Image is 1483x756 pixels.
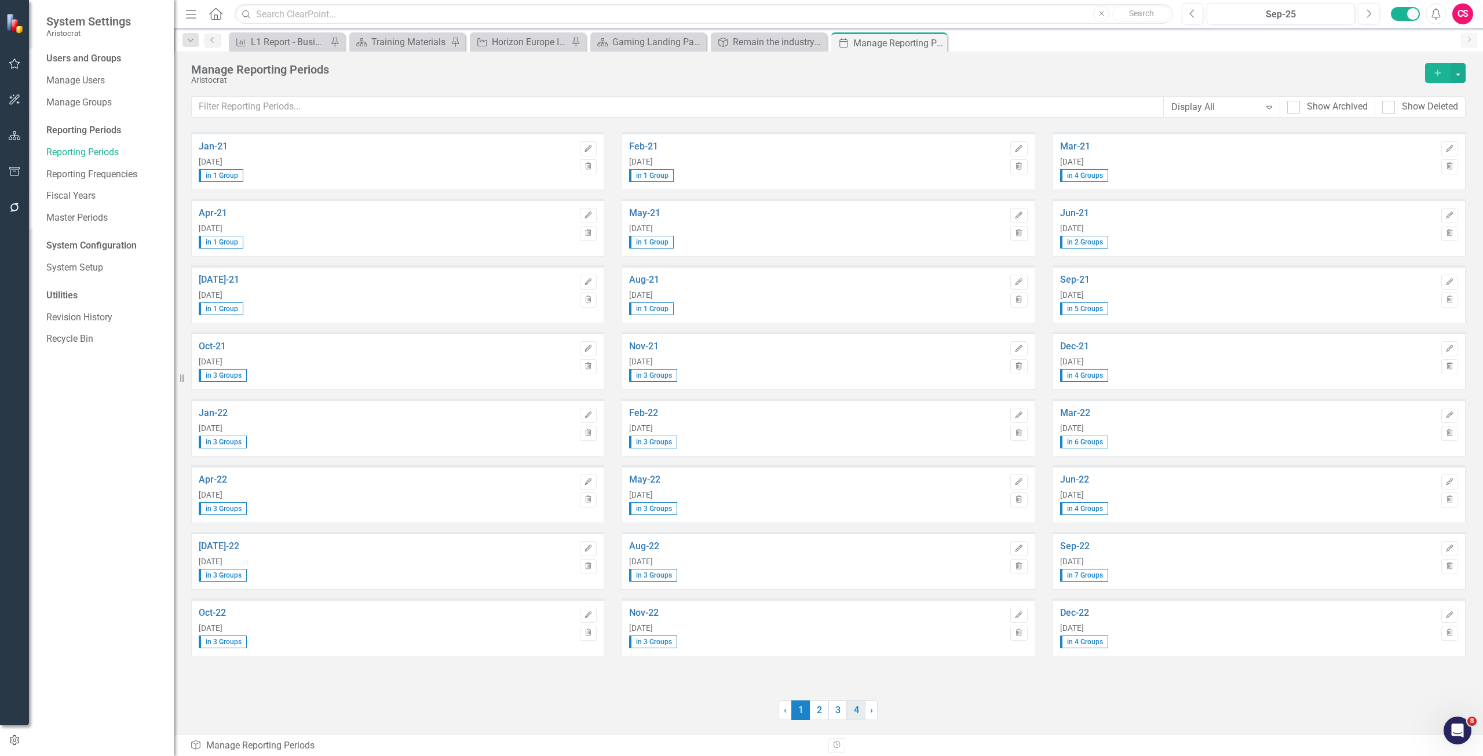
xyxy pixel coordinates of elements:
a: Nov-21 [629,341,1005,352]
a: Dec-22 [1060,608,1435,618]
div: [DATE] [629,424,1005,433]
div: [DATE] [629,624,1005,633]
a: May-22 [629,474,1005,485]
span: › [870,704,873,715]
a: Jun-21 [1060,208,1435,218]
span: Search [1129,9,1154,18]
a: [DATE]-22 [199,541,574,552]
a: Manage Groups [46,96,162,109]
div: [DATE] [199,291,574,300]
div: [DATE] [199,224,574,233]
a: Remain the industry leader in premium Gaming content [714,35,824,49]
span: in 3 Groups [629,502,677,515]
div: [DATE] [199,158,574,167]
a: Horizon Europe Initiatives [473,35,568,49]
a: Manage Users [46,74,162,87]
div: [DATE] [629,491,1005,500]
div: Remain the industry leader in premium Gaming content [733,35,824,49]
div: [DATE] [1060,557,1435,567]
input: Filter Reporting Periods... [191,96,1164,118]
iframe: Intercom live chat [1444,717,1471,744]
div: Users and Groups [46,52,162,65]
div: [DATE] [1060,158,1435,167]
span: System Settings [46,14,131,28]
div: [DATE] [1060,224,1435,233]
div: Manage Reporting Periods [190,739,820,753]
div: [DATE] [629,557,1005,567]
div: Show Archived [1307,100,1368,114]
a: Revision History [46,311,162,324]
div: L1 Report - Business Unit Specific [251,35,327,49]
span: 8 [1467,717,1477,726]
a: System Setup [46,261,162,275]
div: Manage Reporting Periods [191,63,1419,76]
span: in 5 Groups [1060,302,1108,315]
img: ClearPoint Strategy [6,13,26,33]
a: Jan-21 [199,141,574,152]
div: Sep-25 [1211,8,1351,21]
a: Fiscal Years [46,189,162,203]
span: in 3 Groups [199,569,247,582]
div: Manage Reporting Periods [853,36,944,50]
button: Search [1112,6,1170,22]
span: in 4 Groups [1060,502,1108,515]
a: Apr-21 [199,208,574,218]
span: in 2 Groups [1060,236,1108,249]
span: in 4 Groups [1060,169,1108,182]
a: Aug-21 [629,275,1005,285]
a: Training Materials [352,35,448,49]
span: in 3 Groups [629,369,677,382]
a: Aug-22 [629,541,1005,552]
div: [DATE] [199,424,574,433]
a: 2 [810,700,828,720]
div: [DATE] [629,224,1005,233]
a: Dec-21 [1060,341,1435,352]
span: in 4 Groups [1060,636,1108,648]
a: Oct-22 [199,608,574,618]
a: Mar-21 [1060,141,1435,152]
a: Feb-22 [629,408,1005,418]
span: in 3 Groups [199,436,247,448]
span: in 4 Groups [1060,369,1108,382]
a: Apr-22 [199,474,574,485]
span: in 1 Group [199,169,243,182]
div: [DATE] [1060,624,1435,633]
div: [DATE] [199,557,574,567]
div: [DATE] [629,291,1005,300]
div: [DATE] [1060,357,1435,367]
div: Horizon Europe Initiatives [492,35,568,49]
a: 4 [847,700,865,720]
span: in 1 Group [629,302,674,315]
a: Reporting Periods [46,146,162,159]
div: [DATE] [1060,424,1435,433]
a: Mar-22 [1060,408,1435,418]
a: Master Periods [46,211,162,225]
span: in 1 Group [629,236,674,249]
input: Search ClearPoint... [235,4,1173,24]
span: in 3 Groups [199,636,247,648]
a: Jan-22 [199,408,574,418]
button: Sep-25 [1207,3,1355,24]
span: in 3 Groups [629,636,677,648]
a: L1 Report - Business Unit Specific [232,35,327,49]
div: Show Deleted [1402,100,1458,114]
a: Jun-22 [1060,474,1435,485]
small: Aristocrat [46,28,131,38]
a: Reporting Frequencies [46,168,162,181]
span: in 6 Groups [1060,436,1108,448]
div: Display All [1171,100,1260,114]
div: [DATE] [199,624,574,633]
span: in 1 Group [629,169,674,182]
span: in 7 Groups [1060,569,1108,582]
button: CS [1452,3,1473,24]
span: in 3 Groups [629,436,677,448]
a: Nov-22 [629,608,1005,618]
div: [DATE] [199,491,574,500]
a: Oct-21 [199,341,574,352]
span: in 3 Groups [199,369,247,382]
a: Gaming Landing Page [593,35,703,49]
a: Recycle Bin [46,333,162,346]
span: 1 [791,700,810,720]
span: in 1 Group [199,236,243,249]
